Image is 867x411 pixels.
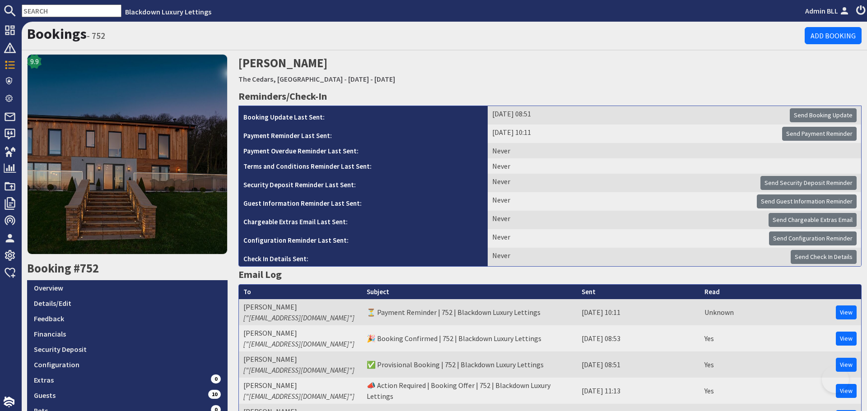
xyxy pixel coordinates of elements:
[239,351,362,378] td: [PERSON_NAME]
[239,143,488,158] th: Payment Overdue Reminder Last Sent:
[805,27,862,44] a: Add Booking
[239,248,488,266] th: Check In Details Sent:
[362,351,577,378] td: ✅ Provisional Booking | 752 | Blackdown Luxury Lettings
[577,285,700,300] th: Sent
[238,74,343,83] a: The Cedars, [GEOGRAPHIC_DATA]
[22,5,121,17] input: SEARCH
[239,106,488,125] th: Booking Update Last Sent:
[700,299,738,325] td: Unknown
[577,351,700,378] td: [DATE] 08:51
[836,358,857,372] a: View
[488,106,861,125] td: [DATE] 08:51
[836,332,857,346] a: View
[836,305,857,319] a: View
[764,179,853,187] span: Send Security Deposit Reminder
[125,7,211,16] a: Blackdown Luxury Lettings
[700,325,738,351] td: Yes
[362,285,577,300] th: Subject
[27,25,87,43] a: Bookings
[769,213,857,227] button: Send Chargeable Extras Email
[795,253,853,261] span: Send Check In Details
[362,325,577,351] td: 🎉 Booking Confirmed | 752 | Blackdown Luxury Lettings
[700,351,738,378] td: Yes
[238,267,862,282] h3: Email Log
[239,174,488,192] th: Security Deposit Reminder Last Sent:
[30,56,39,67] span: 9.9
[488,143,861,158] td: Never
[4,397,14,407] img: staytech_i_w-64f4e8e9ee0a9c174fd5317b4b171b261742d2d393467e5bdba4413f4f884c10.svg
[211,374,221,383] span: 0
[27,280,228,296] a: Overview
[822,366,849,393] iframe: Toggle Customer Support
[239,192,488,211] th: Guest Information Reminder Last Sent:
[208,390,221,399] span: 10
[791,250,857,264] button: Send Check In Details
[87,30,105,41] small: - 752
[243,313,354,322] i: ["[EMAIL_ADDRESS][DOMAIN_NAME]"]
[757,194,857,208] button: Send Guest Information Reminder
[239,325,362,351] td: [PERSON_NAME]
[27,357,228,372] a: Configuration
[700,285,738,300] th: Read
[700,378,738,404] td: Yes
[238,88,862,104] h3: Reminders/Check-In
[239,158,488,174] th: Terms and Conditions Reminder Last Sent:
[577,325,700,351] td: [DATE] 08:53
[27,54,228,254] img: The Cedars, Devon's icon
[577,299,700,325] td: [DATE] 10:11
[488,248,861,266] td: Never
[488,211,861,229] td: Never
[27,388,228,403] a: Guests10
[27,54,228,261] a: 9.9
[27,342,228,357] a: Security Deposit
[239,229,488,248] th: Configuration Reminder Last Sent:
[348,74,395,83] a: [DATE] - [DATE]
[488,174,861,192] td: Never
[782,127,857,141] button: Send Payment Reminder
[488,125,861,143] td: [DATE] 10:11
[786,129,853,138] span: Send Payment Reminder
[239,378,362,404] td: [PERSON_NAME]
[362,299,577,325] td: ⏳ Payment Reminder | 752 | Blackdown Luxury Lettings
[761,197,853,205] span: Send Guest Information Reminder
[27,326,228,342] a: Financials
[27,311,228,326] a: Feedback
[239,211,488,229] th: Chargeable Extras Email Last Sent:
[27,261,228,276] h2: Booking #752
[488,192,861,211] td: Never
[27,296,228,311] a: Details/Edit
[488,158,861,174] td: Never
[362,378,577,404] td: 📣 Action Required | Booking Offer | 752 | Blackdown Luxury Lettings
[790,108,857,122] button: Send Booking Update
[27,372,228,388] a: Extras0
[577,378,700,404] td: [DATE] 11:13
[773,216,853,224] span: Send Chargeable Extras Email
[238,54,650,86] h2: [PERSON_NAME]
[769,231,857,245] button: Send Configuration Reminder
[243,339,354,348] i: ["[EMAIL_ADDRESS][DOMAIN_NAME]"]
[239,125,488,143] th: Payment Reminder Last Sent:
[243,365,354,374] i: ["[EMAIL_ADDRESS][DOMAIN_NAME]"]
[794,111,853,119] span: Send Booking Update
[239,285,362,300] th: To
[773,234,853,242] span: Send Configuration Reminder
[760,176,857,190] button: Send Security Deposit Reminder
[344,74,347,83] span: -
[243,392,354,401] i: ["[EMAIL_ADDRESS][DOMAIN_NAME]"]
[488,229,861,248] td: Never
[805,5,851,16] a: Admin BLL
[239,299,362,325] td: [PERSON_NAME]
